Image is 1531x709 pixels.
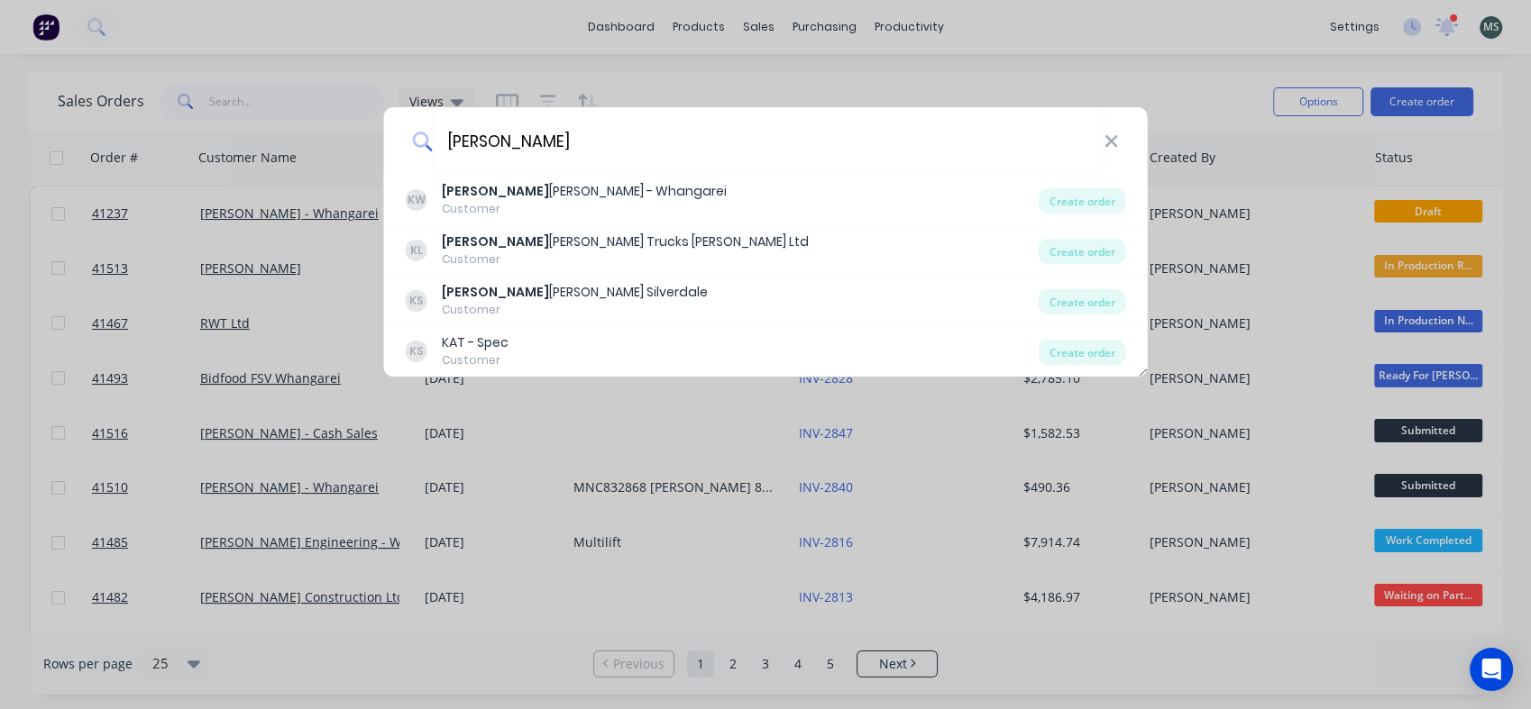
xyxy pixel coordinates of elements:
div: KS [406,290,427,312]
div: KAT - Spec [442,333,509,352]
div: KW [406,189,427,211]
div: Create order [1039,289,1126,314]
b: [PERSON_NAME] [442,232,549,250]
div: Open Intercom Messenger [1470,648,1513,691]
div: KS [406,341,427,362]
div: Customer [442,251,809,268]
div: Customer [442,201,727,217]
div: Customer [442,352,509,368]
div: KL [406,240,427,261]
div: Customer [442,302,708,318]
div: Create order [1039,340,1126,365]
div: [PERSON_NAME] Silverdale [442,283,708,302]
div: [PERSON_NAME] Trucks [PERSON_NAME] Ltd [442,232,809,251]
div: [PERSON_NAME] - Whangarei [442,182,727,201]
input: Enter a customer name to create a new order... [432,107,1104,175]
b: [PERSON_NAME] [442,182,549,200]
div: Create order [1039,188,1126,214]
div: Create order [1039,239,1126,264]
b: [PERSON_NAME] [442,283,549,301]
